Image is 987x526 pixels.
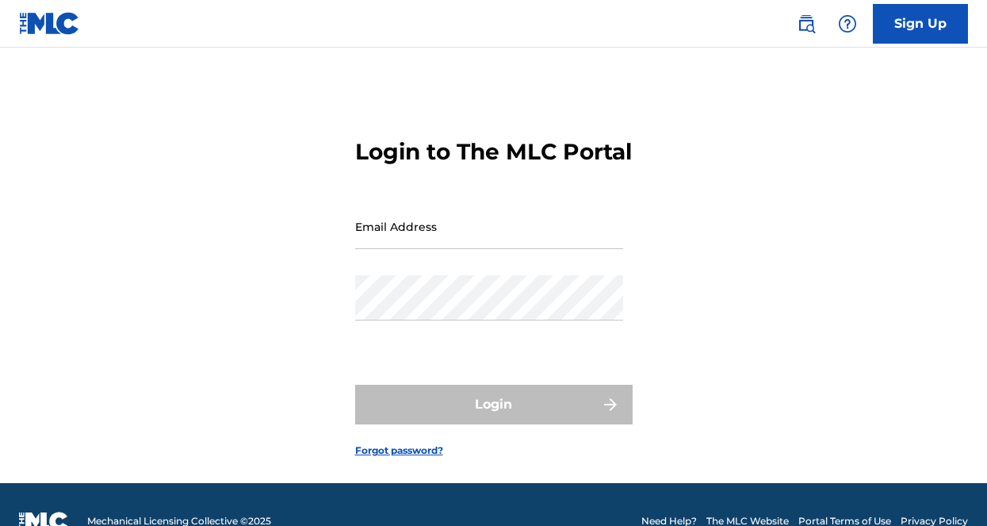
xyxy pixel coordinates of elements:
img: search [797,14,816,33]
a: Forgot password? [355,443,443,458]
a: Public Search [790,8,822,40]
img: MLC Logo [19,12,80,35]
a: Sign Up [873,4,968,44]
h3: Login to The MLC Portal [355,138,632,166]
div: Help [832,8,863,40]
img: help [838,14,857,33]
